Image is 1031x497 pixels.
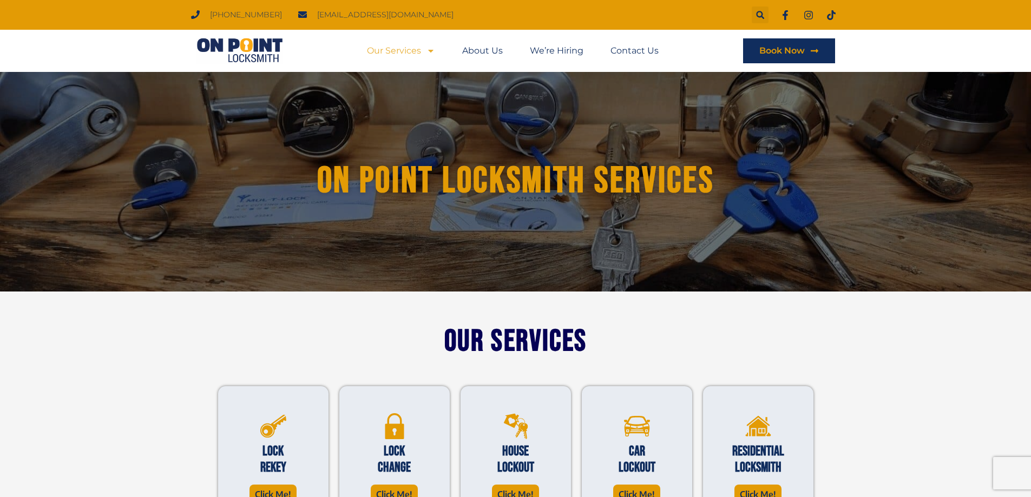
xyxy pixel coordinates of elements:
a: About Us [462,38,503,63]
h2: Lock Rekey [245,443,301,476]
h1: On Point Locksmith Services [224,161,807,201]
span: Book Now [759,47,805,55]
a: Book Now [743,38,835,63]
nav: Menu [367,38,659,63]
h2: Residential Locksmith [730,443,786,476]
h2: Our Services [213,329,819,354]
h2: House Lockout [488,443,544,476]
a: Contact Us [610,38,659,63]
h2: Lock change [366,443,423,476]
a: We’re Hiring [530,38,583,63]
span: [EMAIL_ADDRESS][DOMAIN_NAME] [314,8,454,22]
div: Search [752,6,769,23]
h2: Car Lockout [609,443,665,476]
span: [PHONE_NUMBER] [207,8,282,22]
a: Our Services [367,38,435,63]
